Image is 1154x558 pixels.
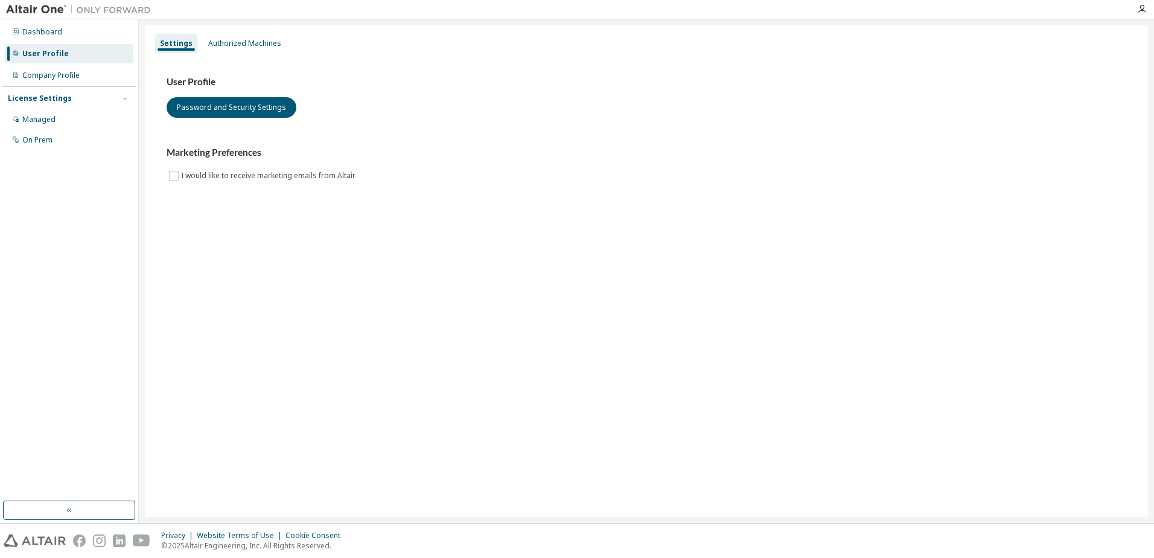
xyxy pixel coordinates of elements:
div: License Settings [8,94,72,103]
div: Company Profile [22,71,80,80]
img: facebook.svg [73,534,86,547]
div: Managed [22,115,56,124]
div: Settings [160,39,193,48]
img: linkedin.svg [113,534,126,547]
img: youtube.svg [133,534,150,547]
div: Website Terms of Use [197,531,285,540]
div: Privacy [161,531,197,540]
img: instagram.svg [93,534,106,547]
button: Password and Security Settings [167,97,296,118]
div: On Prem [22,135,53,145]
label: I would like to receive marketing emails from Altair [181,168,358,183]
h3: Marketing Preferences [167,147,1126,159]
div: Authorized Machines [208,39,281,48]
div: Cookie Consent [285,531,348,540]
h3: User Profile [167,76,1126,88]
img: altair_logo.svg [4,534,66,547]
p: © 2025 Altair Engineering, Inc. All Rights Reserved. [161,540,348,551]
div: User Profile [22,49,69,59]
img: Altair One [6,4,157,16]
div: Dashboard [22,27,62,37]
